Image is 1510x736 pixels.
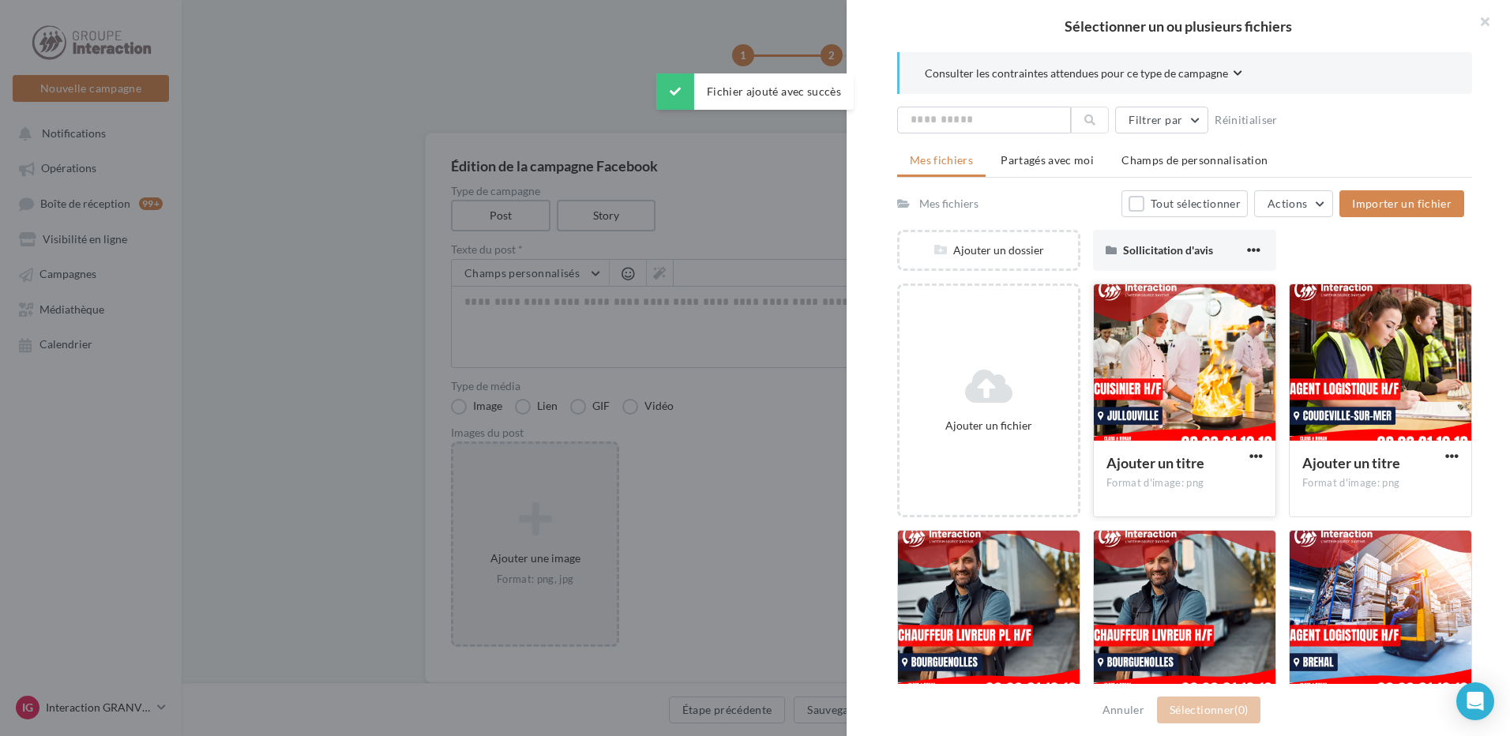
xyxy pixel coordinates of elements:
div: Ajouter un dossier [900,242,1078,258]
button: Consulter les contraintes attendues pour ce type de campagne [925,65,1242,84]
div: Ajouter un fichier [906,418,1072,434]
div: Mes fichiers [919,196,978,212]
button: Filtrer par [1115,107,1208,133]
button: Actions [1254,190,1333,217]
button: Sélectionner(0) [1157,697,1260,723]
span: Partagés avec moi [1001,153,1094,167]
span: (0) [1234,703,1248,716]
button: Tout sélectionner [1121,190,1248,217]
span: Ajouter un titre [1302,454,1400,471]
span: Consulter les contraintes attendues pour ce type de campagne [925,66,1228,81]
span: Ajouter un titre [1106,454,1204,471]
span: Importer un fichier [1352,197,1452,210]
div: Format d'image: png [1302,476,1459,490]
h2: Sélectionner un ou plusieurs fichiers [872,19,1485,33]
span: Actions [1268,197,1307,210]
span: Mes fichiers [910,153,973,167]
div: Format d'image: png [1106,476,1263,490]
span: Champs de personnalisation [1121,153,1268,167]
button: Importer un fichier [1339,190,1464,217]
button: Annuler [1096,700,1151,719]
span: Sollicitation d'avis [1123,243,1213,257]
button: Réinitialiser [1208,111,1284,130]
div: Open Intercom Messenger [1456,682,1494,720]
div: Fichier ajouté avec succès [656,73,854,110]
